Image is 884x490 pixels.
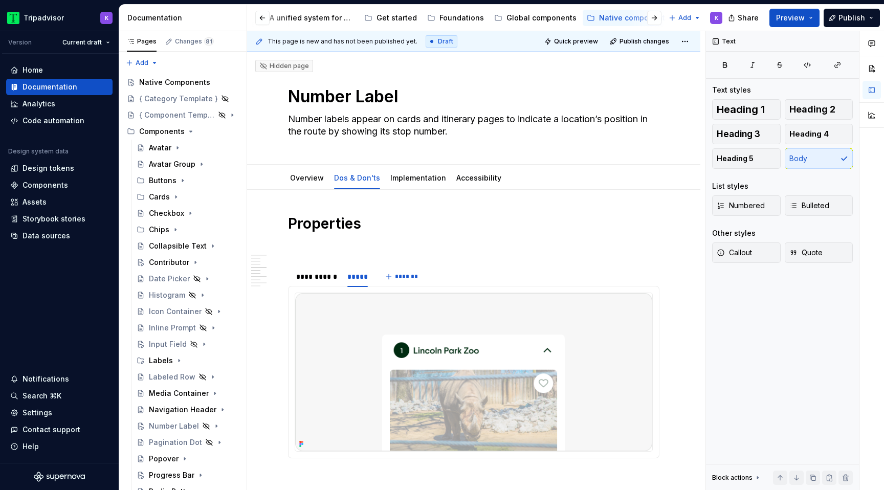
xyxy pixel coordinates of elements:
[789,248,823,258] span: Quote
[149,290,185,300] div: Histogram
[149,257,189,268] div: Contributor
[24,13,64,23] div: Tripadvisor
[6,160,113,176] a: Design tokens
[132,271,242,287] a: Date Picker
[838,13,865,23] span: Publish
[377,13,417,23] div: Get started
[785,124,853,144] button: Heading 4
[712,124,781,144] button: Heading 3
[139,126,185,137] div: Components
[666,11,704,25] button: Add
[2,7,117,29] button: TripadvisorK
[360,10,421,26] a: Get started
[8,38,32,47] div: Version
[717,104,765,115] span: Heading 1
[439,13,484,23] div: Foundations
[717,153,754,164] span: Heading 5
[6,96,113,112] a: Analytics
[712,242,781,263] button: Callout
[149,159,195,169] div: Avatar Group
[132,172,242,189] div: Buttons
[678,14,691,22] span: Add
[23,65,43,75] div: Home
[286,84,657,109] textarea: Number Label
[712,85,751,95] div: Text styles
[23,231,70,241] div: Data sources
[23,441,39,452] div: Help
[6,438,113,455] button: Help
[288,214,659,233] h1: Properties
[712,99,781,120] button: Heading 1
[127,37,157,46] div: Pages
[149,339,187,349] div: Input Field
[132,418,242,434] a: Number Label
[723,9,765,27] button: Share
[139,94,218,104] div: { Category Template }
[789,201,829,211] span: Bulleted
[712,181,748,191] div: List styles
[456,173,501,182] a: Accessibility
[824,9,880,27] button: Publish
[149,323,196,333] div: Inline Prompt
[6,113,113,129] a: Code automation
[390,173,446,182] a: Implementation
[6,405,113,421] a: Settings
[132,467,242,483] a: Progress Bar
[541,34,603,49] button: Quick preview
[715,14,718,22] div: K
[789,104,835,115] span: Heading 2
[132,189,242,205] div: Cards
[123,74,242,91] a: Native Components
[599,13,669,23] div: Native components
[132,451,242,467] a: Popover
[438,37,453,46] span: Draft
[149,454,179,464] div: Popover
[62,38,102,47] span: Current draft
[123,107,242,123] a: { Component Template }
[270,13,354,23] div: A unified system for every journey.
[149,372,195,382] div: Labeled Row
[23,116,84,126] div: Code automation
[506,13,577,23] div: Global components
[717,129,760,139] span: Heading 3
[149,192,170,202] div: Cards
[149,355,173,366] div: Labels
[132,402,242,418] a: Navigation Header
[712,195,781,216] button: Numbered
[149,241,207,251] div: Collapsible Text
[23,408,52,418] div: Settings
[620,37,669,46] span: Publish changes
[6,388,113,404] button: Search ⌘K
[712,474,753,482] div: Block actions
[6,211,113,227] a: Storybook stories
[34,472,85,482] svg: Supernova Logo
[149,437,202,448] div: Pagination Dot
[6,177,113,193] a: Components
[717,201,765,211] span: Numbered
[776,13,805,23] span: Preview
[295,293,652,451] img: 4d68cb01-02c9-4480-9011-01f19d3ebc73.png
[132,385,242,402] a: Media Container
[23,82,77,92] div: Documentation
[386,167,450,188] div: Implementation
[286,111,657,140] textarea: Number labels appear on cards and itinerary pages to indicate a location’s position in the route ...
[123,123,242,140] div: Components
[452,167,505,188] div: Accessibility
[23,391,61,401] div: Search ⌘K
[259,62,309,70] div: Hidden page
[6,228,113,244] a: Data sources
[149,208,184,218] div: Checkbox
[253,10,358,26] a: A unified system for every journey.
[8,147,69,155] div: Design system data
[738,13,759,23] span: Share
[132,254,242,271] a: Contributor
[132,336,242,352] a: Input Field
[132,156,242,172] a: Avatar Group
[23,197,47,207] div: Assets
[149,405,216,415] div: Navigation Header
[785,242,853,263] button: Quote
[23,163,74,173] div: Design tokens
[7,12,19,24] img: 0ed0e8b8-9446-497d-bad0-376821b19aa5.png
[123,56,161,70] button: Add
